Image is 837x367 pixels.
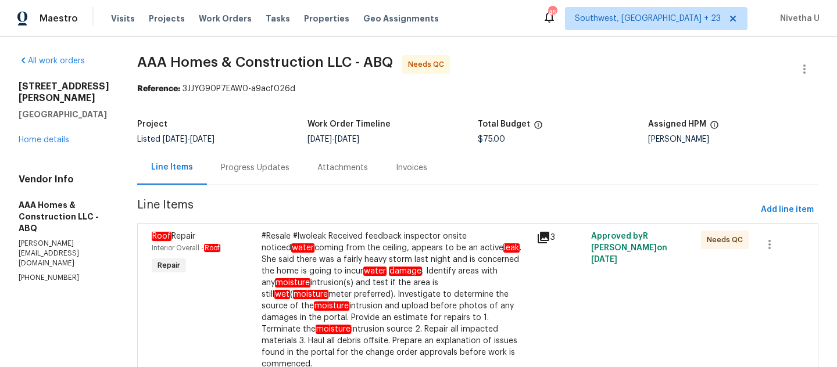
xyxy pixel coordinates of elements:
em: moisture [314,301,349,311]
button: Add line item [756,199,818,221]
div: 457 [548,7,556,19]
span: Geo Assignments [363,13,439,24]
h5: Project [137,120,167,128]
span: Visits [111,13,135,24]
p: [PERSON_NAME][EMAIL_ADDRESS][DOMAIN_NAME] [19,239,109,268]
em: water [291,243,314,253]
em: moisture [316,325,351,334]
a: Home details [19,136,69,144]
span: $75.00 [478,135,505,143]
span: [DATE] [307,135,332,143]
div: 3JJYG90P7EAW0-a9acf026d [137,83,818,95]
em: Roof [152,232,171,241]
span: Properties [304,13,349,24]
span: Tasks [266,15,290,23]
span: The total cost of line items that have been proposed by Opendoor. This sum includes line items th... [534,120,543,135]
span: AAA Homes & Construction LLC - ABQ [137,55,393,69]
h5: Assigned HPM [648,120,706,128]
span: Repair [152,232,195,241]
span: Maestro [40,13,78,24]
span: Approved by R [PERSON_NAME] on [591,232,667,264]
a: All work orders [19,57,85,65]
span: Repair [153,260,185,271]
h5: Work Order Timeline [307,120,391,128]
span: [DATE] [335,135,359,143]
h2: [STREET_ADDRESS][PERSON_NAME] [19,81,109,104]
span: - [307,135,359,143]
span: [DATE] [591,256,617,264]
h5: Total Budget [478,120,530,128]
div: Progress Updates [221,162,289,174]
span: Listed [137,135,214,143]
em: water [363,267,387,276]
span: Needs QC [408,59,449,70]
p: [PHONE_NUMBER] [19,273,109,283]
span: Nivetha U [775,13,820,24]
span: Add line item [761,203,814,217]
h5: AAA Homes & Construction LLC - ABQ [19,199,109,234]
div: Invoices [396,162,427,174]
em: moisture [275,278,310,287]
span: Work Orders [199,13,252,24]
em: wet [274,290,290,299]
span: Southwest, [GEOGRAPHIC_DATA] + 23 [575,13,721,24]
div: 3 [536,231,584,244]
em: leak [503,243,520,253]
span: Needs QC [707,234,747,246]
span: [DATE] [190,135,214,143]
b: Reference: [137,85,180,93]
span: - [163,135,214,143]
span: Interior Overall - [152,244,220,251]
em: damage [389,267,422,276]
span: The hpm assigned to this work order. [710,120,719,135]
h5: [GEOGRAPHIC_DATA] [19,109,109,120]
div: Attachments [317,162,368,174]
h4: Vendor Info [19,174,109,185]
div: Line Items [151,161,193,173]
em: Roof [204,244,220,252]
div: [PERSON_NAME] [648,135,818,143]
span: [DATE] [163,135,187,143]
em: moisture [293,290,328,299]
span: Projects [149,13,185,24]
span: Line Items [137,199,756,221]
